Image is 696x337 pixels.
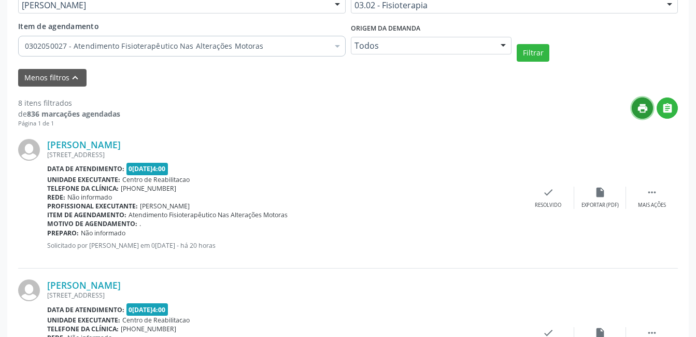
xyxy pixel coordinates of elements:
span: Não informado [67,193,112,202]
a: [PERSON_NAME] [47,279,121,291]
img: img [18,139,40,161]
b: Item de agendamento: [47,210,126,219]
div: [STREET_ADDRESS] [47,150,522,159]
span: Todos [354,40,491,51]
div: de [18,108,120,119]
b: Data de atendimento: [47,305,124,314]
b: Unidade executante: [47,316,120,325]
b: Profissional executante: [47,202,138,210]
b: Unidade executante: [47,175,120,184]
a: [PERSON_NAME] [47,139,121,150]
span: [PERSON_NAME] [140,202,190,210]
div: 8 itens filtrados [18,97,120,108]
b: Preparo: [47,229,79,237]
i:  [662,103,673,114]
label: Origem da demanda [351,21,420,37]
b: Telefone da clínica: [47,325,119,333]
div: Página 1 de 1 [18,119,120,128]
button: Menos filtroskeyboard_arrow_up [18,69,87,87]
span: [PHONE_NUMBER] [121,184,176,193]
i:  [646,187,658,198]
div: Resolvido [535,202,561,209]
i: insert_drive_file [594,187,606,198]
i: check [543,187,554,198]
b: Rede: [47,193,65,202]
i: print [637,103,648,114]
span: . [139,219,141,228]
button:  [657,97,678,119]
p: Solicitado por [PERSON_NAME] em 0[DATE] - há 20 horas [47,241,522,250]
span: [PHONE_NUMBER] [121,325,176,333]
b: Telefone da clínica: [47,184,119,193]
b: Data de atendimento: [47,164,124,173]
span: Centro de Reabilitacao [122,316,190,325]
b: Motivo de agendamento: [47,219,137,228]
span: 0[DATE]4:00 [126,303,168,315]
span: 0[DATE]4:00 [126,163,168,175]
div: [STREET_ADDRESS] [47,291,522,300]
div: Exportar (PDF) [581,202,619,209]
span: Item de agendamento [18,21,99,31]
span: Atendimento Fisioterapêutico Nas Alterações Motoras [129,210,288,219]
button: print [632,97,653,119]
span: Centro de Reabilitacao [122,175,190,184]
strong: 836 marcações agendadas [27,109,120,119]
span: Não informado [81,229,125,237]
i: keyboard_arrow_up [69,72,81,83]
button: Filtrar [517,44,549,62]
div: Mais ações [638,202,666,209]
span: 0302050027 - Atendimento Fisioterapêutico Nas Alterações Motoras [25,41,329,51]
img: img [18,279,40,301]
